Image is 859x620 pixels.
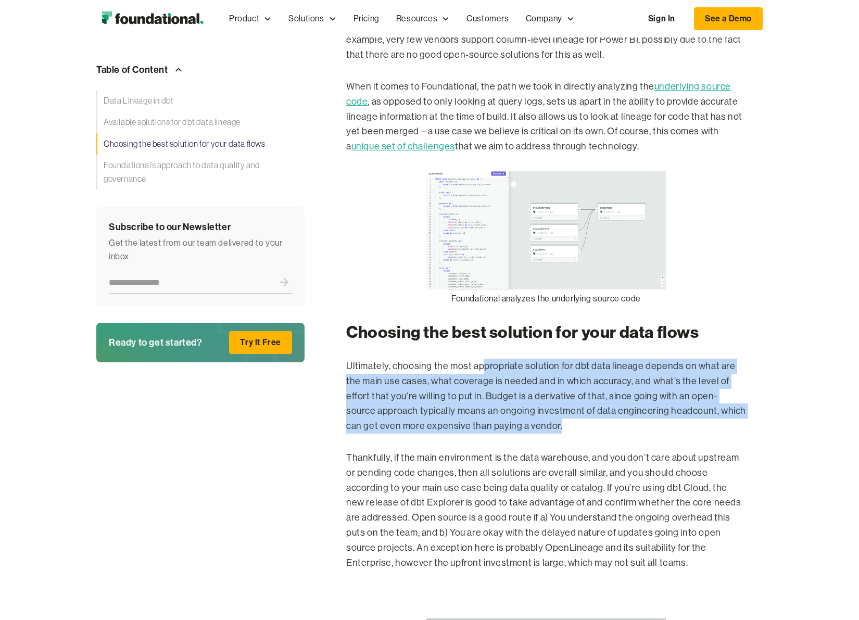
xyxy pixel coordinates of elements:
a: Sign In [638,8,686,30]
p: Thankfully, if the main environment is the data warehouse, and you don’t care about upstream or p... [346,450,746,570]
input: Submit [276,271,292,293]
div: Company [517,2,583,36]
div: Product [229,12,259,26]
a: Available solutions for dbt data lineage [96,111,305,133]
a: Foundational’s approach to data quality and governance [96,155,305,189]
form: Newsletter Form [109,271,292,294]
figcaption: Foundational analyzes the underlying source code [426,292,666,306]
img: Foundational Logo [96,8,208,29]
img: Foundational analyzes the source code [426,171,666,289]
iframe: Chat Widget [672,499,859,620]
div: Subscribe to our Newsletter [109,219,292,235]
a: unique set of challenges [351,141,455,151]
div: Solutions [288,12,324,26]
div: Resources [396,12,437,26]
div: Solutions [280,2,345,36]
a: Pricing [345,2,388,36]
div: Resources [388,2,458,36]
a: See a Demo [694,7,763,30]
p: ‍ [346,587,746,602]
a: Data Lineage in dbt [96,90,305,112]
p: When it comes to Foundational, the path we took in directly analyzing the , as opposed to only lo... [346,79,746,154]
p: Ultimately, choosing the most appropriate solution for dbt data lineage depends on what are the m... [346,359,746,434]
a: Customers [458,2,517,36]
a: Try It Free [229,331,292,354]
div: Product [221,2,280,36]
h2: Choosing the best solution for your data flows [346,322,746,342]
div: Get the latest from our team delivered to your inbox [109,236,292,263]
a: home [96,8,208,29]
a: Choosing the best solution for your data flows [96,133,305,155]
div: Ready to get started? [109,335,203,350]
div: Table of Content [96,62,168,78]
img: Arrow [172,64,185,76]
a: underlying source code [346,81,731,107]
div: Company [526,12,562,26]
